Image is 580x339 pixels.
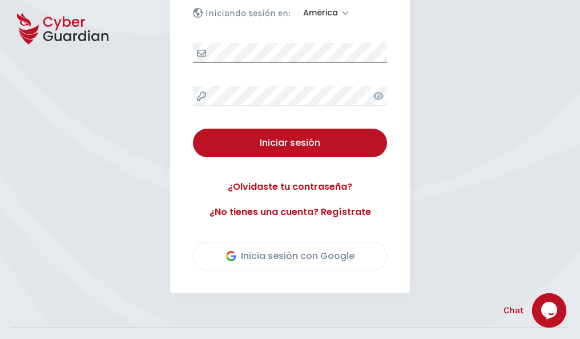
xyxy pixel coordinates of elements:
button: Inicia sesión con Google [193,242,387,270]
div: Inicia sesión con Google [226,249,355,263]
a: ¿No tienes una cuenta? Regístrate [193,205,387,219]
button: Iniciar sesión [193,129,387,157]
iframe: chat widget [532,293,569,328]
a: ¿Olvidaste tu contraseña? [193,180,387,194]
span: Chat [504,304,523,317]
div: Iniciar sesión [202,136,378,150]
